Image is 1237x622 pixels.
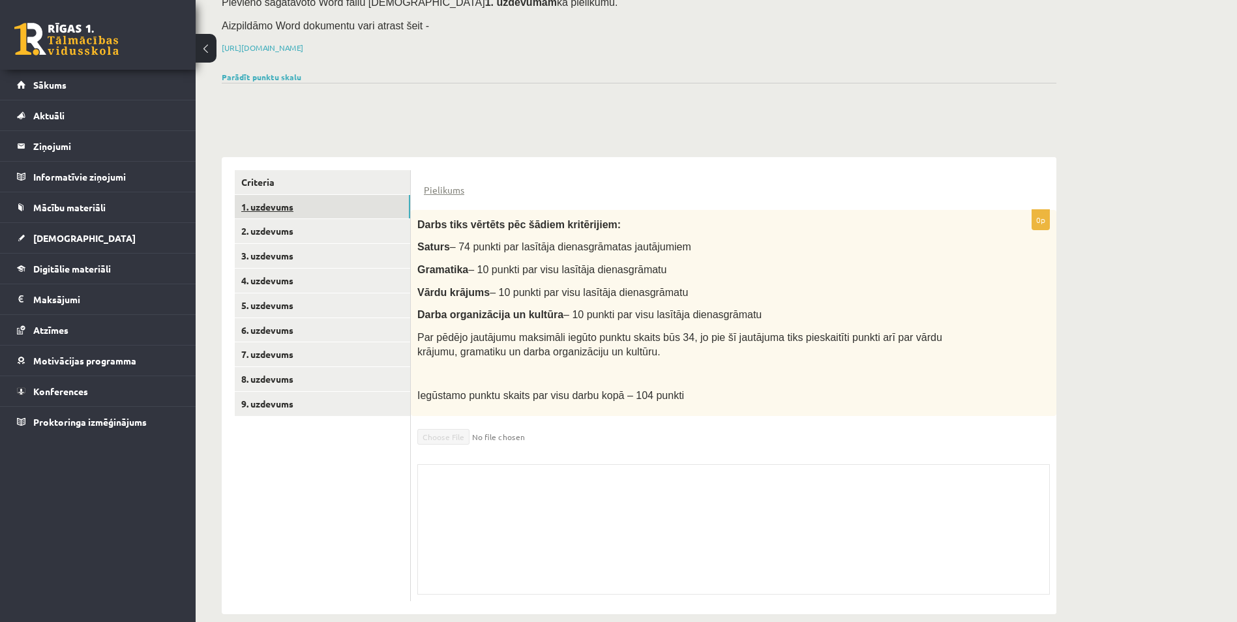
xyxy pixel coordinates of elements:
[417,264,468,275] span: Gramatika
[417,332,942,358] span: Par pēdējo jautājumu maksimāli iegūto punktu skaits būs 34, jo pie šī jautājuma tiks pieskaitīti ...
[235,318,410,342] a: 6. uzdevums
[235,244,410,268] a: 3. uzdevums
[33,324,68,336] span: Atzīmes
[33,110,65,121] span: Aktuāli
[417,287,490,298] span: Vārdu krājums
[424,183,464,197] a: Pielikums
[235,392,410,416] a: 9. uzdevums
[17,346,179,376] a: Motivācijas programma
[235,367,410,391] a: 8. uzdevums
[17,254,179,284] a: Digitālie materiāli
[235,269,410,293] a: 4. uzdevums
[17,131,179,161] a: Ziņojumi
[235,219,410,243] a: 2. uzdevums
[33,162,179,192] legend: Informatīvie ziņojumi
[222,72,301,82] a: Parādīt punktu skalu
[17,162,179,192] a: Informatīvie ziņojumi
[17,315,179,345] a: Atzīmes
[490,287,688,298] span: – 10 punkti par visu lasītāja dienasgrāmatu
[33,263,111,274] span: Digitālie materiāli
[33,232,136,244] span: [DEMOGRAPHIC_DATA]
[17,223,179,253] a: [DEMOGRAPHIC_DATA]
[235,195,410,219] a: 1. uzdevums
[417,390,684,401] span: Iegūstamo punktu skaits par visu darbu kopā – 104 punkti
[33,284,179,314] legend: Maksājumi
[235,170,410,194] a: Criteria
[17,70,179,100] a: Sākums
[33,355,136,366] span: Motivācijas programma
[1032,209,1050,230] p: 0p
[450,241,691,252] span: – 74 punkti par lasītāja dienasgrāmatas jautājumiem
[33,385,88,397] span: Konferences
[468,264,666,275] span: – 10 punkti par visu lasītāja dienasgrāmatu
[417,309,563,320] span: Darba organizācija un kultūra
[563,309,762,320] span: – 10 punkti par visu lasītāja dienasgrāmatu
[33,131,179,161] legend: Ziņojumi
[17,376,179,406] a: Konferences
[222,42,303,53] a: [URL][DOMAIN_NAME]
[17,100,179,130] a: Aktuāli
[17,407,179,437] a: Proktoringa izmēģinājums
[17,284,179,314] a: Maksājumi
[33,201,106,213] span: Mācību materiāli
[33,416,147,428] span: Proktoringa izmēģinājums
[222,20,429,31] span: Aizpildāmo Word dokumentu vari atrast šeit -
[14,23,119,55] a: Rīgas 1. Tālmācības vidusskola
[17,192,179,222] a: Mācību materiāli
[33,79,67,91] span: Sākums
[417,241,450,252] span: Saturs
[235,342,410,366] a: 7. uzdevums
[235,293,410,318] a: 5. uzdevums
[417,219,621,230] span: Darbs tiks vērtēts pēc šādiem kritērijiem:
